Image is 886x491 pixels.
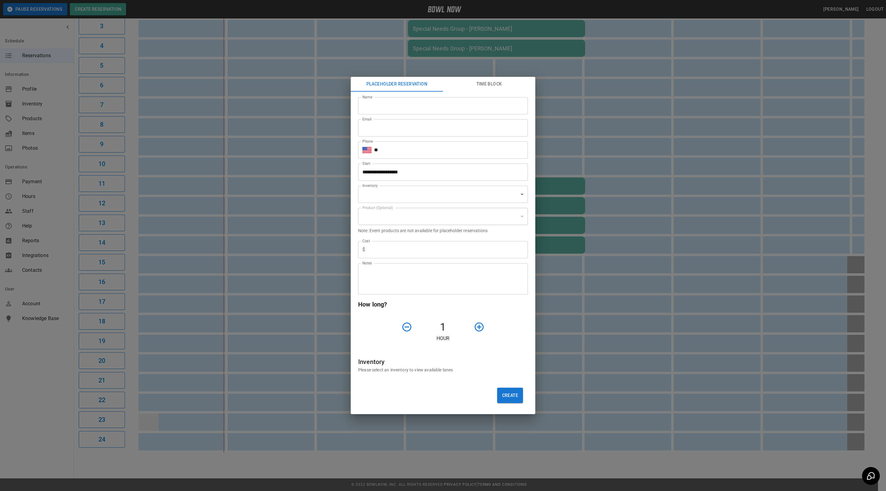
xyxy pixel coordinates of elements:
[358,208,528,225] div: ​
[358,357,528,367] h6: Inventory
[351,77,443,92] button: Placeholder Reservation
[358,299,528,309] h6: How long?
[362,246,365,253] p: $
[362,139,373,144] label: Phone
[362,145,372,155] button: Select country
[358,367,528,373] p: Please select an inventory to view available lanes
[362,161,370,166] label: Start
[358,335,528,342] p: Hour
[358,164,524,181] input: Choose date, selected date is Oct 11, 2025
[358,186,528,203] div: ​
[415,321,471,334] h4: 1
[497,388,523,403] button: Create
[358,228,528,234] p: Note: Event products are not available for placeholder reservations
[443,77,535,92] button: Time Block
